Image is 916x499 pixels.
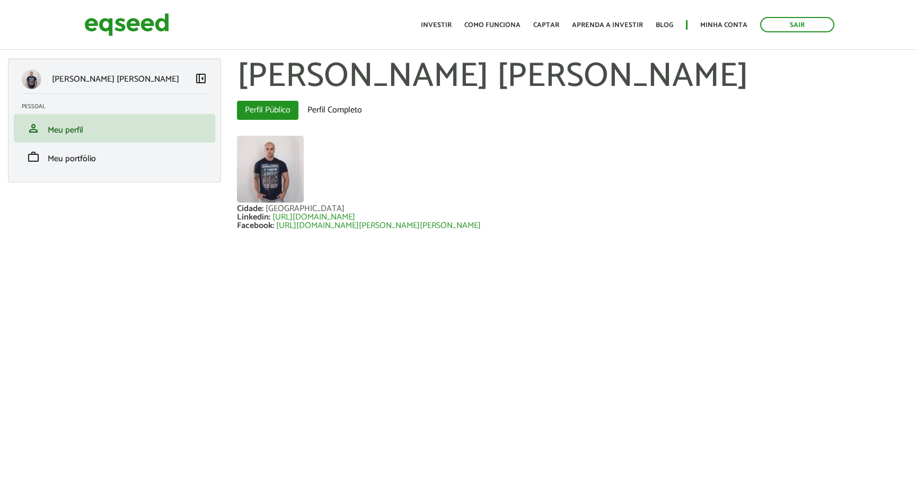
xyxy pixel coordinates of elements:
div: Cidade [237,205,266,213]
li: Meu portfólio [14,143,215,171]
span: : [262,202,263,216]
span: Meu portfólio [48,152,96,166]
span: left_panel_close [195,72,207,85]
img: Foto de Marlon Fernando Goulart da Silveira [237,136,304,203]
a: Aprenda a investir [572,22,643,29]
a: [URL][DOMAIN_NAME][PERSON_NAME][PERSON_NAME] [276,222,481,230]
span: person [27,122,40,135]
a: Sair [760,17,834,32]
a: workMeu portfólio [22,151,207,163]
a: Perfil Completo [300,101,370,120]
span: Meu perfil [48,123,83,137]
a: Captar [533,22,559,29]
a: Ver perfil do usuário. [237,136,304,203]
h1: [PERSON_NAME] [PERSON_NAME] [237,58,908,95]
a: Perfil Público [237,101,298,120]
h2: Pessoal [22,103,215,110]
div: Linkedin [237,213,272,222]
span: work [27,151,40,163]
a: Blog [656,22,673,29]
a: Como funciona [464,22,521,29]
a: Minha conta [700,22,747,29]
li: Meu perfil [14,114,215,143]
p: [PERSON_NAME] [PERSON_NAME] [52,74,179,84]
div: Facebook [237,222,276,230]
span: : [272,218,274,233]
img: EqSeed [84,11,169,39]
a: Investir [421,22,452,29]
span: : [269,210,270,224]
div: [GEOGRAPHIC_DATA] [266,205,345,213]
a: personMeu perfil [22,122,207,135]
a: Colapsar menu [195,72,207,87]
a: [URL][DOMAIN_NAME] [272,213,355,222]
